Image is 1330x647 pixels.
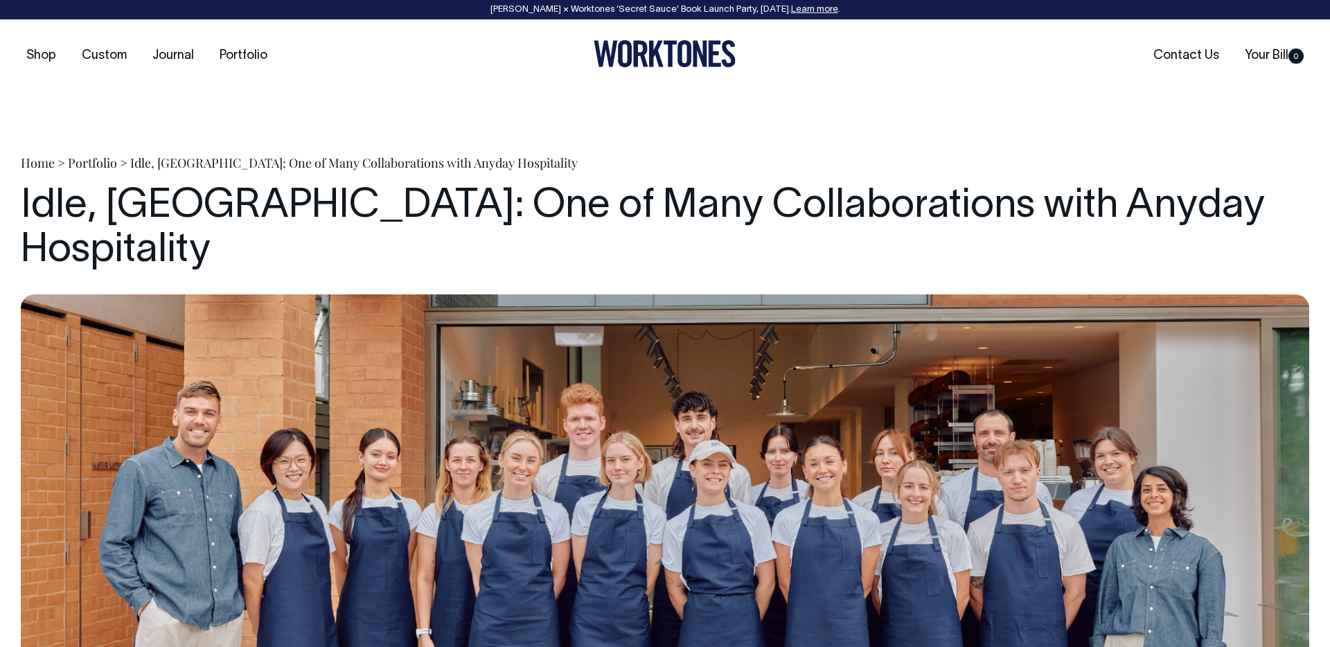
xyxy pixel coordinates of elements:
[1148,44,1225,67] a: Contact Us
[1239,44,1309,67] a: Your Bill0
[76,44,132,67] a: Custom
[1288,48,1304,64] span: 0
[214,44,273,67] a: Portfolio
[14,5,1316,15] div: [PERSON_NAME] × Worktones ‘Secret Sauce’ Book Launch Party, [DATE]. .
[130,154,578,171] span: Idle, [GEOGRAPHIC_DATA]: One of Many Collaborations with Anyday Hospitality
[21,44,62,67] a: Shop
[21,185,1309,274] h1: Idle, [GEOGRAPHIC_DATA]: One of Many Collaborations with Anyday Hospitality
[68,154,117,171] a: Portfolio
[120,154,127,171] span: >
[21,154,55,171] a: Home
[791,6,838,14] a: Learn more
[147,44,199,67] a: Journal
[57,154,65,171] span: >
